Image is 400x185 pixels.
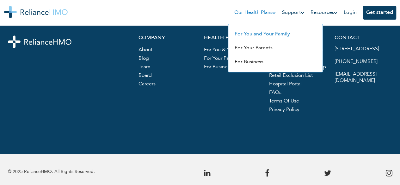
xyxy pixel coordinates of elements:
[4,165,200,181] p: © 2025 RelianceHMO. All Rights Reserved.
[269,107,299,112] a: privacy policy
[269,82,302,87] a: hospital portal
[335,59,378,64] a: [PHONE_NUMBER]
[269,90,281,95] a: FAQs
[335,46,380,52] a: [STREET_ADDRESS].
[138,47,152,52] a: About
[138,73,152,78] a: board
[235,46,273,51] a: For Your Parents
[344,10,357,15] a: Login
[234,9,276,16] a: Our Health Plans
[138,65,151,70] a: team
[335,35,392,41] p: contact
[138,56,149,61] a: blog
[235,59,263,65] a: For Business
[335,72,377,83] a: [EMAIL_ADDRESS][DOMAIN_NAME]
[138,35,196,41] p: company
[269,73,313,78] a: Retail exclusion list
[204,56,240,61] a: For your parents
[282,9,304,16] a: Support
[8,35,71,48] img: logo-white.svg
[204,35,262,41] p: health plans
[204,47,252,52] a: For you & your family
[235,32,290,37] a: For You and Your Family
[363,6,396,20] button: Get started
[204,65,232,70] a: For business
[138,82,156,87] a: careers
[4,6,68,18] img: Reliance HMO's Logo
[311,9,337,16] a: Resources
[269,99,299,104] a: terms of use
